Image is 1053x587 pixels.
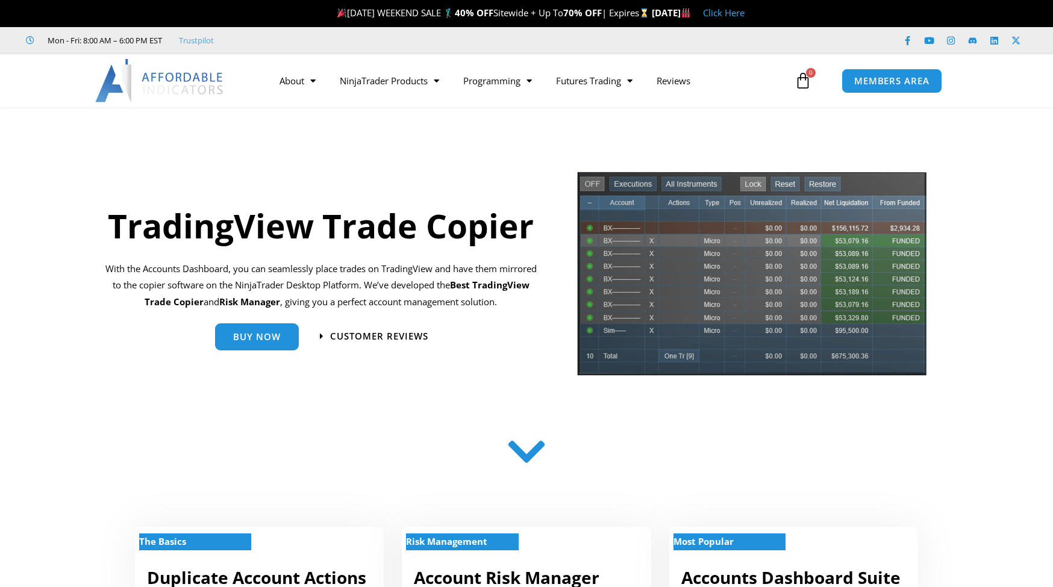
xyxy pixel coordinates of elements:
[806,68,816,78] span: 0
[330,332,428,341] span: Customer Reviews
[563,7,602,19] strong: 70% OFF
[451,67,544,95] a: Programming
[703,7,745,19] a: Click Here
[652,7,691,19] strong: [DATE]
[406,535,487,547] strong: Risk Management
[320,332,428,341] a: Customer Reviews
[95,59,225,102] img: LogoAI | Affordable Indicators – NinjaTrader
[219,296,280,308] strong: Risk Manager
[102,261,540,311] p: With the Accounts Dashboard, you can seamlessly place trades on TradingView and have them mirrore...
[576,170,928,385] img: tradecopier | Affordable Indicators – NinjaTrader
[179,33,214,48] a: Trustpilot
[337,8,346,17] img: 🎉
[640,8,649,17] img: ⌛
[233,332,281,341] span: Buy Now
[102,202,540,249] h1: TradingView Trade Copier
[328,67,451,95] a: NinjaTrader Products
[45,33,162,48] span: Mon - Fri: 8:00 AM – 6:00 PM EST
[842,69,942,93] a: MEMBERS AREA
[776,63,830,98] a: 0
[681,8,690,17] img: 🏭
[334,7,652,19] span: [DATE] WEEKEND SALE 🏌️‍♂️ Sitewide + Up To | Expires
[267,67,328,95] a: About
[267,67,792,95] nav: Menu
[673,535,734,547] strong: Most Popular
[455,7,493,19] strong: 40% OFF
[215,323,299,350] a: Buy Now
[139,535,186,547] strong: The Basics
[544,67,645,95] a: Futures Trading
[854,76,930,85] span: MEMBERS AREA
[645,67,702,95] a: Reviews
